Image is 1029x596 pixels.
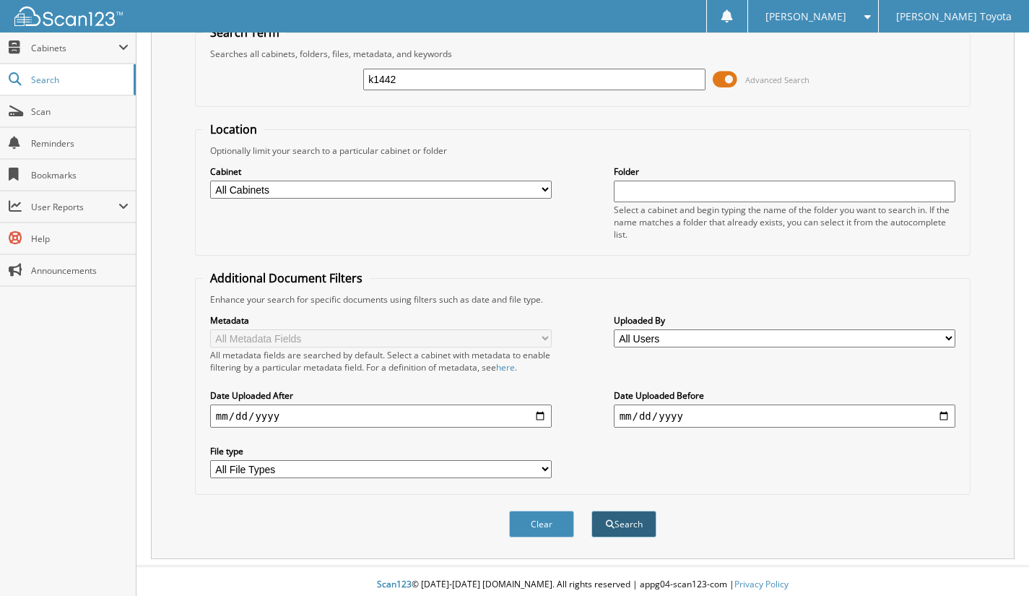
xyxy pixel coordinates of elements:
[896,12,1012,21] span: [PERSON_NAME] Toyota
[31,74,126,86] span: Search
[203,121,264,137] legend: Location
[591,511,656,537] button: Search
[203,293,963,306] div: Enhance your search for specific documents using filters such as date and file type.
[31,233,129,245] span: Help
[31,137,129,150] span: Reminders
[210,405,552,428] input: start
[210,314,552,327] label: Metadata
[614,204,956,241] div: Select a cabinet and begin typing the name of the folder you want to search in. If the name match...
[509,511,574,537] button: Clear
[496,361,515,373] a: here
[210,445,552,457] label: File type
[203,270,370,286] legend: Additional Document Filters
[210,389,552,402] label: Date Uploaded After
[377,578,412,590] span: Scan123
[210,165,552,178] label: Cabinet
[734,578,789,590] a: Privacy Policy
[31,42,118,54] span: Cabinets
[203,25,287,40] legend: Search Term
[31,105,129,118] span: Scan
[614,405,956,428] input: end
[203,144,963,157] div: Optionally limit your search to a particular cabinet or folder
[614,165,956,178] label: Folder
[745,74,809,85] span: Advanced Search
[31,169,129,181] span: Bookmarks
[210,349,552,373] div: All metadata fields are searched by default. Select a cabinet with metadata to enable filtering b...
[614,389,956,402] label: Date Uploaded Before
[203,48,963,60] div: Searches all cabinets, folders, files, metadata, and keywords
[31,264,129,277] span: Announcements
[614,314,956,327] label: Uploaded By
[957,527,1029,596] iframe: Chat Widget
[765,12,846,21] span: [PERSON_NAME]
[31,201,118,213] span: User Reports
[14,7,123,26] img: scan123-logo-white.svg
